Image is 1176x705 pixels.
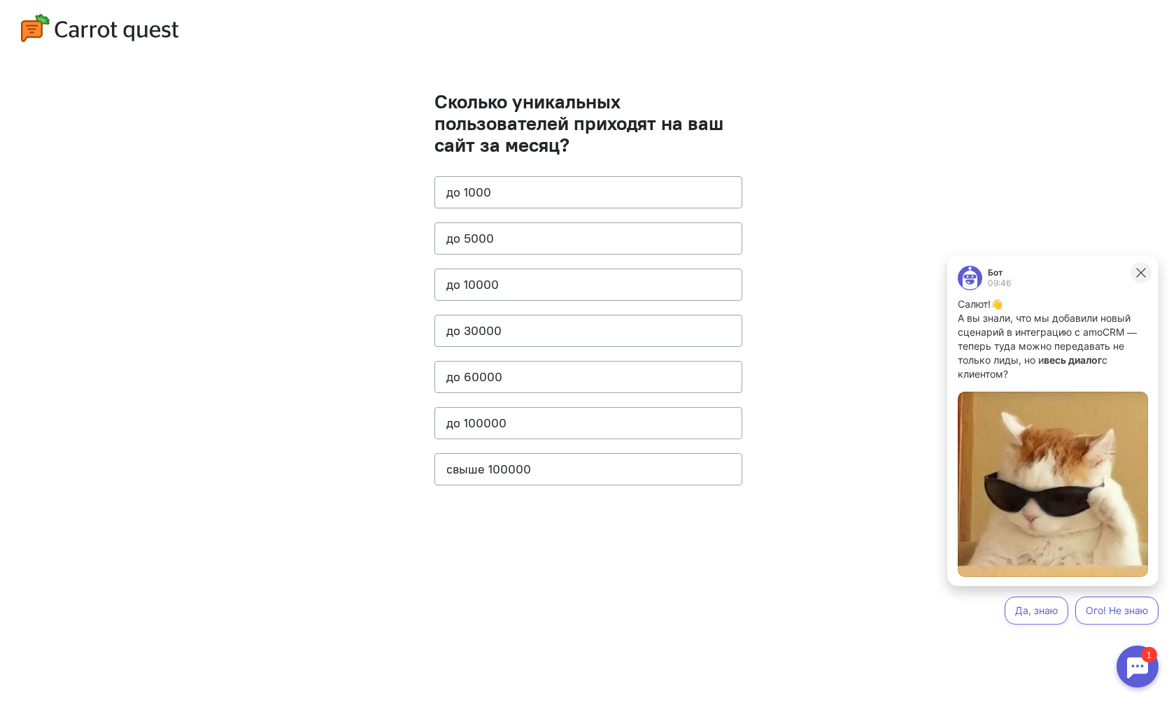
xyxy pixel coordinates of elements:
div: 1 [31,8,48,24]
div: 09:46 [55,31,78,39]
button: до 60000 [434,361,742,393]
button: до 5000 [434,222,742,255]
strong: весь диалог [111,106,169,117]
button: свыше 100000 [434,453,742,485]
p: А вы знали, что мы добавили новый сценарий в интеграцию с amoCRM — теперь туда можно передавать н... [24,63,215,133]
img: logo [21,14,178,42]
button: до 30000 [434,315,742,347]
button: Ого! Не знаю [142,348,225,376]
button: до 1000 [434,176,742,208]
div: Бот [55,20,78,29]
button: Да, знаю [71,348,135,376]
p: Салют!👋 [24,49,215,63]
button: до 100000 [434,407,742,439]
h1: Сколько уникальных пользователей приходят на ваш сайт за месяц? [434,91,742,155]
button: до 10000 [434,269,742,301]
